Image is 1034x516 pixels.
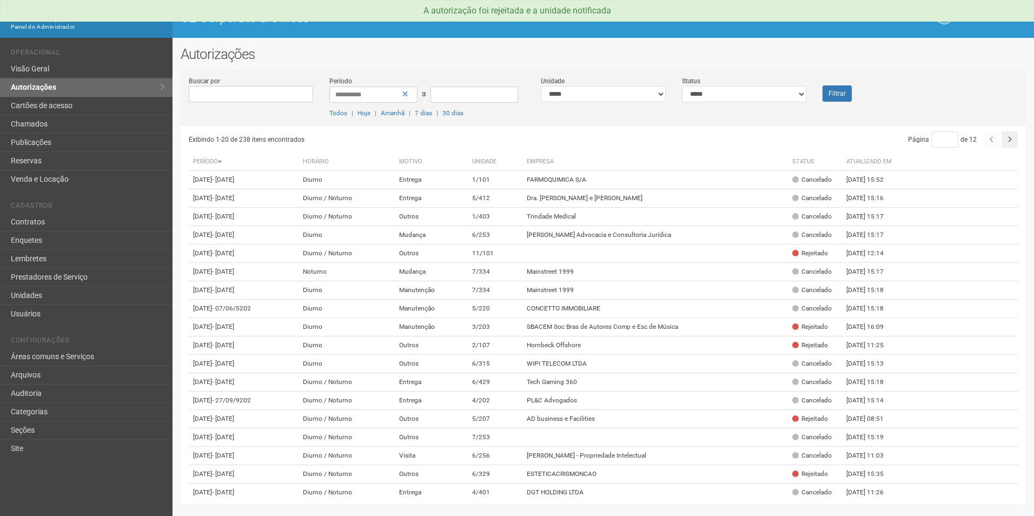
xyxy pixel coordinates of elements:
[212,305,251,312] span: - 07/06/5202
[299,263,394,281] td: Noturno
[189,171,299,189] td: [DATE]
[842,318,902,336] td: [DATE] 16:09
[299,281,394,300] td: Diurno
[792,414,828,424] div: Rejeitado
[212,396,251,404] span: - 27/09/9202
[189,465,299,484] td: [DATE]
[395,153,468,171] th: Motivo
[299,189,394,208] td: Diurno / Noturno
[522,189,787,208] td: Dra. [PERSON_NAME] e [PERSON_NAME]
[468,465,522,484] td: 6/329
[842,392,902,410] td: [DATE] 15:14
[189,208,299,226] td: [DATE]
[212,194,234,202] span: - [DATE]
[792,194,832,203] div: Cancelado
[11,202,164,213] li: Cadastros
[468,281,522,300] td: 7/334
[842,226,902,244] td: [DATE] 15:17
[522,447,787,465] td: [PERSON_NAME] - Propriedade Intelectual
[908,136,977,143] span: Página de 12
[189,484,299,502] td: [DATE]
[842,171,902,189] td: [DATE] 15:52
[11,22,164,32] div: Painel do Administrador
[409,109,410,117] span: |
[468,392,522,410] td: 4/202
[522,392,787,410] td: PL&C Advogados
[682,76,700,86] label: Status
[189,392,299,410] td: [DATE]
[381,109,405,117] a: Amanhã
[212,360,234,367] span: - [DATE]
[522,171,787,189] td: FARMOQUIMICA S/A
[189,76,220,86] label: Buscar por
[468,226,522,244] td: 6/253
[522,355,787,373] td: WIPI TELECOM LTDA
[189,153,299,171] th: Período
[212,433,234,441] span: - [DATE]
[792,341,828,350] div: Rejeitado
[792,322,828,332] div: Rejeitado
[181,46,1026,62] h2: Autorizações
[395,171,468,189] td: Entrega
[842,355,902,373] td: [DATE] 15:13
[189,189,299,208] td: [DATE]
[212,176,234,183] span: - [DATE]
[189,318,299,336] td: [DATE]
[522,208,787,226] td: Trindade Medical
[415,109,432,117] a: 7 dias
[299,318,394,336] td: Diurno
[299,484,394,502] td: Diurno / Noturno
[422,89,426,98] span: a
[329,76,352,86] label: Período
[468,336,522,355] td: 2/107
[352,109,353,117] span: |
[468,428,522,447] td: 7/253
[189,428,299,447] td: [DATE]
[792,286,832,295] div: Cancelado
[189,373,299,392] td: [DATE]
[395,447,468,465] td: Visita
[181,11,595,25] h1: O2 Corporate & Offices
[468,447,522,465] td: 6/256
[189,226,299,244] td: [DATE]
[842,244,902,263] td: [DATE] 12:14
[468,300,522,318] td: 5/220
[395,281,468,300] td: Manutenção
[468,171,522,189] td: 1/101
[792,304,832,313] div: Cancelado
[468,263,522,281] td: 7/334
[823,85,852,102] button: Filtrar
[299,355,394,373] td: Diurno
[522,465,787,484] td: ESTETICACRISMONCAO
[522,281,787,300] td: Mainstreet 1999
[395,484,468,502] td: Entrega
[189,447,299,465] td: [DATE]
[357,109,370,117] a: Hoje
[395,336,468,355] td: Outros
[792,469,828,479] div: Rejeitado
[442,109,463,117] a: 30 dias
[299,153,394,171] th: Horário
[468,244,522,263] td: 11/101
[842,465,902,484] td: [DATE] 15:35
[299,208,394,226] td: Diurno / Noturno
[522,226,787,244] td: [PERSON_NAME] Advocacia e Consultoria Jurídica
[299,171,394,189] td: Diurno
[842,263,902,281] td: [DATE] 15:17
[792,433,832,442] div: Cancelado
[468,208,522,226] td: 1/403
[522,153,787,171] th: Empresa
[189,281,299,300] td: [DATE]
[522,318,787,336] td: SBACEM Soc Bras de Autores Comp e Esc de Música
[842,410,902,428] td: [DATE] 08:51
[395,189,468,208] td: Entrega
[792,451,832,460] div: Cancelado
[299,447,394,465] td: Diurno / Noturno
[842,189,902,208] td: [DATE] 15:16
[212,488,234,496] span: - [DATE]
[212,452,234,459] span: - [DATE]
[395,373,468,392] td: Entrega
[468,318,522,336] td: 3/203
[395,244,468,263] td: Outros
[842,208,902,226] td: [DATE] 15:17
